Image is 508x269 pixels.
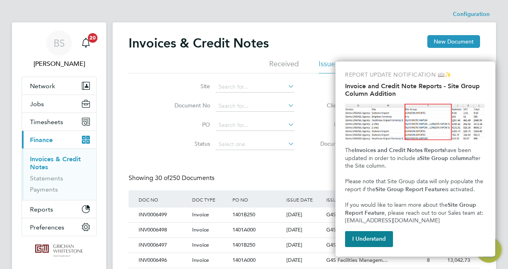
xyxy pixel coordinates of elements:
span: Preferences [30,224,64,231]
strong: Site Group column [420,155,469,162]
span: If you would like to learn more about the [345,202,448,208]
span: G4S Facilities Managem… [326,241,388,248]
span: Finance [30,136,53,144]
span: G4S Facilities Managem… [326,226,388,233]
label: Document Type [314,140,360,147]
img: grichanwhitestone-logo-retina.png [35,244,83,257]
div: INV0006497 [137,238,190,253]
a: Go to home page [22,244,97,257]
div: [DATE] [284,208,325,222]
label: Site [164,83,210,90]
span: G4S Facilities Managem… [326,211,388,218]
div: ISSUE DATE [284,190,325,209]
input: Select one [216,139,294,150]
div: [DATE] [284,238,325,253]
button: New Document [427,35,480,48]
div: DOC TYPE [190,190,230,209]
li: Received [269,59,299,73]
span: 8 [427,257,430,263]
li: Issued [319,59,339,73]
span: BS [54,38,65,48]
span: have been updated in order to include a [345,147,473,162]
span: Reports [30,206,53,213]
span: Jobs [30,100,44,108]
div: DOC NO [137,190,190,209]
div: INV0006496 [137,253,190,268]
span: Brittany Seabrook [22,59,97,69]
div: 13,042.73 [432,253,472,268]
li: Configuration [453,6,490,22]
strong: Invoices and Credit Notes Reports [355,147,444,154]
span: 30 of [155,174,169,182]
span: The [345,147,355,154]
div: ISSUED TO [324,190,391,209]
span: Network [30,82,55,90]
span: , please reach out to our Sales team at: [EMAIL_ADDRESS][DOMAIN_NAME] [345,210,485,224]
input: Search for... [216,101,294,112]
span: is activated. [445,186,475,193]
label: Document No [164,102,210,109]
span: Invoice [192,211,209,218]
label: Issued To [314,83,360,90]
span: 1401B250 [232,211,255,218]
a: Statements [30,174,63,182]
span: Invoice [192,257,209,263]
label: Status [164,140,210,147]
span: 20 [88,33,97,43]
a: Payments [30,186,58,193]
input: Search for... [216,81,294,93]
span: 1401B250 [232,241,255,248]
label: Issue Date [314,121,360,128]
span: 250 Documents [155,174,214,182]
label: PO [164,121,210,128]
div: [DATE] [284,253,325,268]
span: Please note that Site Group data will only populate the report if the [345,178,485,193]
span: 1401A000 [232,257,256,263]
span: Invoice [192,241,209,248]
a: Go to account details [22,30,97,69]
strong: Site Group Report Feature [375,186,445,193]
div: Showing [129,174,216,182]
div: INV0006499 [137,208,190,222]
span: Invoice [192,226,209,233]
span: 1401A000 [232,226,256,233]
div: Invoice and Credit Note Reports - Site Group Column Addition [335,61,495,257]
span: Timesheets [30,118,63,126]
input: Search for... [216,120,294,131]
span: G4S Facilities Managem… [326,257,388,263]
div: INV0006498 [137,223,190,237]
div: PO NO [230,190,284,209]
p: REPORT UPDATE NOTIFICATION 📖✨ [345,71,486,79]
strong: Site Group Report Feature [345,202,478,216]
label: Client Config [314,102,360,109]
a: Invoices & Credit Notes [30,155,81,171]
button: I Understand [345,231,393,247]
h2: Invoice and Credit Note Reports - Site Group Column Addition [345,82,486,97]
div: [DATE] [284,223,325,237]
img: Site Group Column in Invoices Report [345,104,486,140]
h2: Invoices & Credit Notes [129,35,269,51]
